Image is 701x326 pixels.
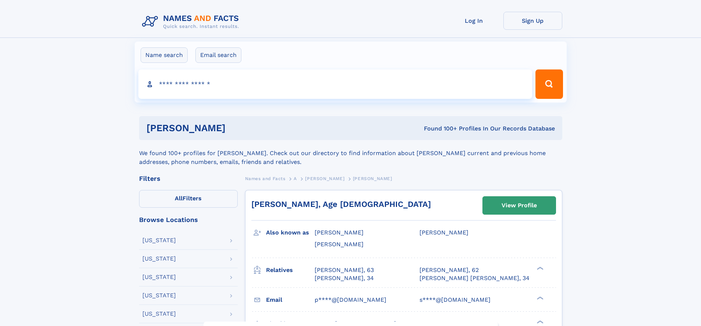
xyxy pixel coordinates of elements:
h3: Relatives [266,264,315,276]
a: [PERSON_NAME], 62 [419,266,479,274]
div: ❯ [535,295,544,300]
span: A [294,176,297,181]
div: [US_STATE] [142,311,176,317]
input: search input [138,69,532,99]
a: Names and Facts [245,174,286,183]
h1: [PERSON_NAME] [146,123,325,133]
div: ❯ [535,319,544,324]
div: [US_STATE] [142,274,176,280]
a: Sign Up [503,12,562,30]
div: [US_STATE] [142,256,176,262]
div: [US_STATE] [142,237,176,243]
span: [PERSON_NAME] [315,241,364,248]
div: Browse Locations [139,216,238,223]
div: We found 100+ profiles for [PERSON_NAME]. Check out our directory to find information about [PERS... [139,140,562,166]
span: [PERSON_NAME] [419,229,468,236]
h3: Also known as [266,226,315,239]
span: [PERSON_NAME] [305,176,344,181]
div: Filters [139,175,238,182]
label: Name search [141,47,188,63]
div: View Profile [502,197,537,214]
div: ❯ [535,266,544,271]
a: View Profile [483,197,556,214]
a: [PERSON_NAME], 63 [315,266,374,274]
a: [PERSON_NAME], Age [DEMOGRAPHIC_DATA] [251,200,431,209]
label: Filters [139,190,238,208]
span: [PERSON_NAME] [353,176,392,181]
span: All [175,195,183,202]
h3: Email [266,294,315,306]
span: [PERSON_NAME] [315,229,364,236]
div: [US_STATE] [142,293,176,298]
a: A [294,174,297,183]
a: [PERSON_NAME] [305,174,344,183]
div: Found 100+ Profiles In Our Records Database [325,125,555,133]
img: Logo Names and Facts [139,12,245,32]
a: [PERSON_NAME] [PERSON_NAME], 34 [419,274,530,282]
button: Search Button [535,69,563,99]
a: [PERSON_NAME], 34 [315,274,374,282]
a: Log In [445,12,503,30]
label: Email search [195,47,241,63]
